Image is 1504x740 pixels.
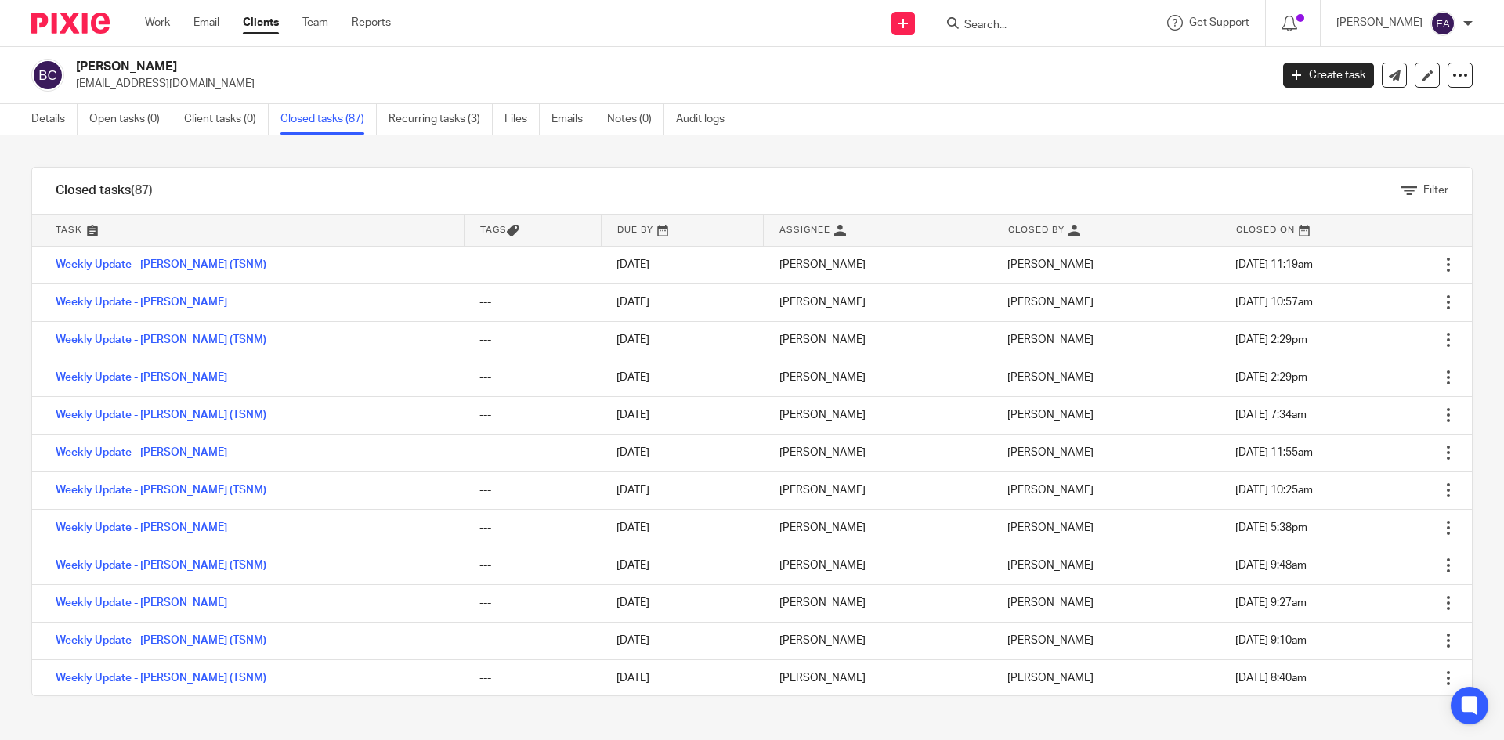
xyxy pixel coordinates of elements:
[601,359,764,396] td: [DATE]
[56,560,266,571] a: Weekly Update - [PERSON_NAME] (TSNM)
[76,76,1260,92] p: [EMAIL_ADDRESS][DOMAIN_NAME]
[31,104,78,135] a: Details
[1235,297,1313,308] span: [DATE] 10:57am
[1235,259,1313,270] span: [DATE] 11:19am
[1430,11,1455,36] img: svg%3E
[479,257,585,273] div: ---
[1235,372,1307,383] span: [DATE] 2:29pm
[764,321,992,359] td: [PERSON_NAME]
[1007,372,1094,383] span: [PERSON_NAME]
[56,297,227,308] a: Weekly Update - [PERSON_NAME]
[479,482,585,498] div: ---
[352,15,391,31] a: Reports
[607,104,664,135] a: Notes (0)
[479,558,585,573] div: ---
[145,15,170,31] a: Work
[1189,17,1249,28] span: Get Support
[56,410,266,421] a: Weekly Update - [PERSON_NAME] (TSNM)
[56,334,266,345] a: Weekly Update - [PERSON_NAME] (TSNM)
[1235,522,1307,533] span: [DATE] 5:38pm
[243,15,279,31] a: Clients
[1235,673,1307,684] span: [DATE] 8:40am
[601,471,764,509] td: [DATE]
[764,359,992,396] td: [PERSON_NAME]
[601,321,764,359] td: [DATE]
[479,595,585,611] div: ---
[479,294,585,310] div: ---
[479,670,585,686] div: ---
[764,547,992,584] td: [PERSON_NAME]
[56,372,227,383] a: Weekly Update - [PERSON_NAME]
[1235,635,1307,646] span: [DATE] 9:10am
[31,59,64,92] img: svg%3E
[1007,297,1094,308] span: [PERSON_NAME]
[1423,185,1448,196] span: Filter
[601,584,764,622] td: [DATE]
[56,673,266,684] a: Weekly Update - [PERSON_NAME] (TSNM)
[1007,259,1094,270] span: [PERSON_NAME]
[1007,597,1094,608] span: [PERSON_NAME]
[1007,334,1094,345] span: [PERSON_NAME]
[479,370,585,385] div: ---
[764,659,992,697] td: [PERSON_NAME]
[1283,63,1374,88] a: Create task
[764,246,992,283] td: [PERSON_NAME]
[601,396,764,434] td: [DATE]
[1007,635,1094,646] span: [PERSON_NAME]
[601,547,764,584] td: [DATE]
[764,622,992,659] td: [PERSON_NAME]
[193,15,219,31] a: Email
[963,19,1104,33] input: Search
[1007,447,1094,458] span: [PERSON_NAME]
[601,622,764,659] td: [DATE]
[131,184,153,197] span: (87)
[464,215,601,246] th: Tags
[601,246,764,283] td: [DATE]
[1007,522,1094,533] span: [PERSON_NAME]
[89,104,172,135] a: Open tasks (0)
[551,104,595,135] a: Emails
[76,59,1023,75] h2: [PERSON_NAME]
[1235,485,1313,496] span: [DATE] 10:25am
[764,471,992,509] td: [PERSON_NAME]
[479,520,585,536] div: ---
[601,283,764,321] td: [DATE]
[764,434,992,471] td: [PERSON_NAME]
[601,659,764,697] td: [DATE]
[1235,597,1307,608] span: [DATE] 9:27am
[56,259,266,270] a: Weekly Update - [PERSON_NAME] (TSNM)
[1007,673,1094,684] span: [PERSON_NAME]
[31,13,110,34] img: Pixie
[764,283,992,321] td: [PERSON_NAME]
[56,635,266,646] a: Weekly Update - [PERSON_NAME] (TSNM)
[764,509,992,547] td: [PERSON_NAME]
[389,104,493,135] a: Recurring tasks (3)
[280,104,377,135] a: Closed tasks (87)
[1235,334,1307,345] span: [DATE] 2:29pm
[1336,15,1423,31] p: [PERSON_NAME]
[1235,447,1313,458] span: [DATE] 11:55am
[302,15,328,31] a: Team
[601,434,764,471] td: [DATE]
[1007,560,1094,571] span: [PERSON_NAME]
[56,485,266,496] a: Weekly Update - [PERSON_NAME] (TSNM)
[56,447,227,458] a: Weekly Update - [PERSON_NAME]
[479,332,585,348] div: ---
[601,509,764,547] td: [DATE]
[184,104,269,135] a: Client tasks (0)
[764,396,992,434] td: [PERSON_NAME]
[56,522,227,533] a: Weekly Update - [PERSON_NAME]
[479,407,585,423] div: ---
[1007,485,1094,496] span: [PERSON_NAME]
[1235,410,1307,421] span: [DATE] 7:34am
[676,104,736,135] a: Audit logs
[764,584,992,622] td: [PERSON_NAME]
[479,445,585,460] div: ---
[56,597,227,608] a: Weekly Update - [PERSON_NAME]
[1235,560,1307,571] span: [DATE] 9:48am
[56,182,153,199] h1: Closed tasks
[504,104,540,135] a: Files
[479,633,585,648] div: ---
[1007,410,1094,421] span: [PERSON_NAME]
